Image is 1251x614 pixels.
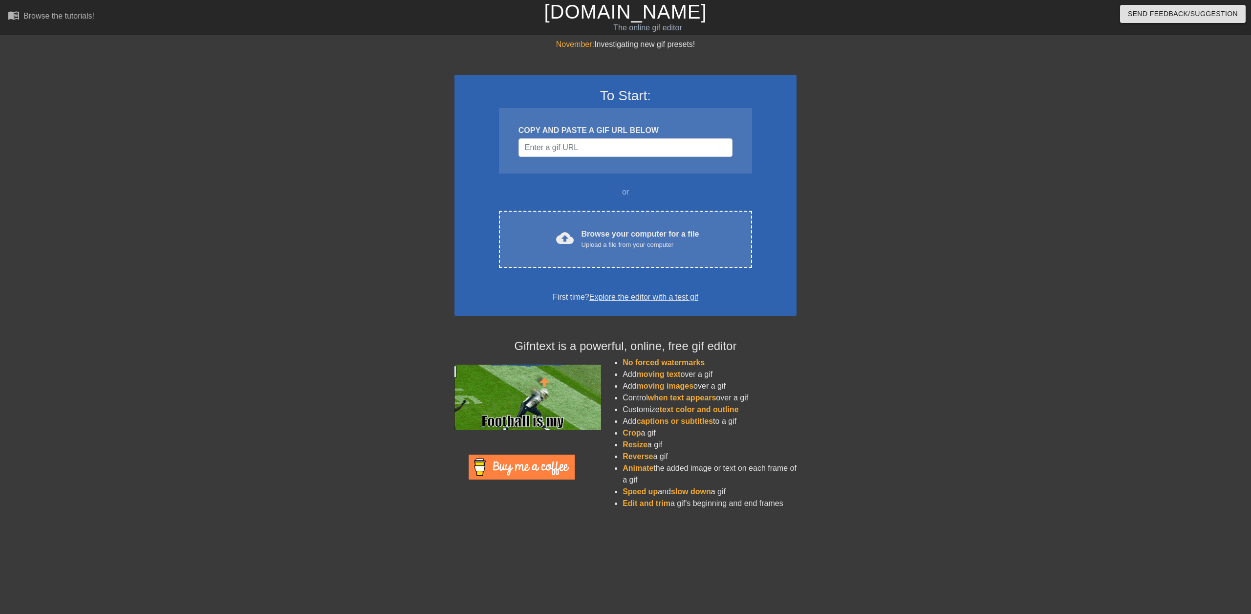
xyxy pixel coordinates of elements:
[660,405,739,414] span: text color and outline
[623,440,647,449] span: Resize
[623,498,797,509] li: a gif's beginning and end frames
[648,394,716,402] span: when text appears
[556,229,574,247] span: cloud_upload
[480,186,771,198] div: or
[8,9,20,21] span: menu_book
[623,486,797,498] li: and a gif
[623,427,797,439] li: a gif
[623,429,641,437] span: Crop
[454,339,797,353] h4: Gifntext is a powerful, online, free gif editor
[623,392,797,404] li: Control over a gif
[589,293,698,301] a: Explore the editor with a test gif
[623,439,797,451] li: a gif
[623,462,797,486] li: the added image or text on each frame of a gif
[623,369,797,380] li: Add over a gif
[556,40,594,48] span: November:
[1128,8,1238,20] span: Send Feedback/Suggestion
[623,358,705,367] span: No forced watermarks
[518,125,733,136] div: COPY AND PASTE A GIF URL BELOW
[637,370,681,378] span: moving text
[623,380,797,392] li: Add over a gif
[1120,5,1246,23] button: Send Feedback/Suggestion
[637,417,713,425] span: captions or subtitles
[623,464,653,472] span: Animate
[454,365,601,430] img: football_small.gif
[637,382,693,390] span: moving images
[671,487,711,496] span: slow down
[582,240,699,250] div: Upload a file from your computer
[623,404,797,416] li: Customize
[623,416,797,427] li: Add to a gif
[23,12,94,20] div: Browse the tutorials!
[422,22,873,34] div: The online gif editor
[623,451,797,462] li: a gif
[8,9,94,24] a: Browse the tutorials!
[623,452,653,460] span: Reverse
[469,455,575,480] img: Buy Me A Coffee
[518,138,733,157] input: Username
[582,228,699,250] div: Browse your computer for a file
[454,39,797,50] div: Investigating new gif presets!
[623,499,670,507] span: Edit and trim
[467,291,784,303] div: First time?
[623,487,658,496] span: Speed up
[467,88,784,104] h3: To Start:
[544,1,707,22] a: [DOMAIN_NAME]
